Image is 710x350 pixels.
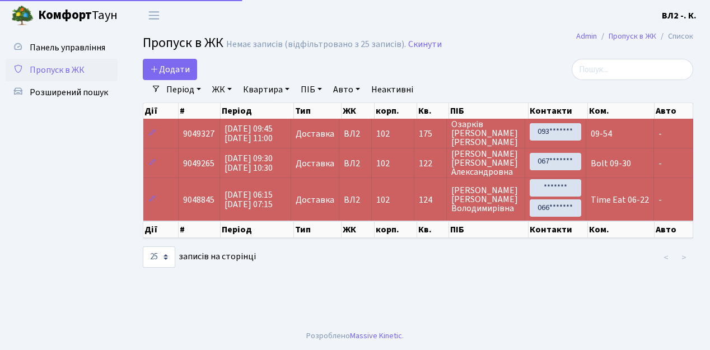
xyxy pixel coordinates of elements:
th: Кв. [417,221,450,238]
span: Доставка [296,159,334,168]
span: Доставка [296,195,334,204]
span: Bolt 09-30 [591,157,631,170]
span: 102 [376,128,390,140]
th: Кв. [417,103,450,119]
th: корп. [375,103,417,119]
span: [DATE] 09:30 [DATE] 10:30 [225,152,273,174]
span: ВЛ2 [344,129,367,138]
th: Ком. [588,221,655,238]
span: [PERSON_NAME] [PERSON_NAME] Александровна [451,150,520,176]
th: Дії [143,221,179,238]
span: Таун [38,6,118,25]
th: Період [221,103,295,119]
th: Контакти [529,221,588,238]
span: Пропуск в ЖК [30,64,85,76]
span: [DATE] 06:15 [DATE] 07:15 [225,189,273,211]
th: Дії [143,103,179,119]
span: Time Eat 06-22 [591,194,649,206]
li: Список [656,30,693,43]
span: - [658,157,662,170]
a: Панель управління [6,36,118,59]
span: 175 [419,129,442,138]
span: 124 [419,195,442,204]
a: Massive Kinetic [350,330,402,342]
th: Тип [294,221,342,238]
a: Розширений пошук [6,81,118,104]
span: ВЛ2 [344,195,367,204]
b: ВЛ2 -. К. [662,10,697,22]
label: записів на сторінці [143,246,256,268]
img: logo.png [11,4,34,27]
span: 9049327 [183,128,214,140]
th: Період [221,221,295,238]
a: Авто [329,80,365,99]
span: - [658,194,662,206]
th: ЖК [342,221,375,238]
a: ПІБ [296,80,326,99]
th: ЖК [342,103,375,119]
div: Немає записів (відфільтровано з 25 записів). [226,39,406,50]
th: корп. [375,221,417,238]
span: Додати [150,63,190,76]
b: Комфорт [38,6,92,24]
span: 09-54 [591,128,612,140]
span: Розширений пошук [30,86,108,99]
input: Пошук... [572,59,693,80]
select: записів на сторінці [143,246,175,268]
div: Розроблено . [306,330,404,342]
th: Авто [655,103,693,119]
span: - [658,128,662,140]
a: Квартира [239,80,294,99]
th: Авто [655,221,693,238]
th: ПІБ [449,221,528,238]
span: Пропуск в ЖК [143,33,223,53]
a: Неактивні [367,80,418,99]
th: # [179,103,221,119]
span: Доставка [296,129,334,138]
a: Admin [576,30,597,42]
span: [PERSON_NAME] [PERSON_NAME] Володимирівна [451,186,520,213]
button: Переключити навігацію [140,6,168,25]
th: Ком. [588,103,655,119]
span: 9048845 [183,194,214,206]
span: ВЛ2 [344,159,367,168]
a: Додати [143,59,197,80]
span: Панель управління [30,41,105,54]
span: 122 [419,159,442,168]
th: Контакти [529,103,588,119]
span: Озарків [PERSON_NAME] [PERSON_NAME] [451,120,520,147]
th: Тип [294,103,342,119]
span: 102 [376,194,390,206]
a: Період [162,80,205,99]
th: ПІБ [449,103,528,119]
span: 9049265 [183,157,214,170]
span: 102 [376,157,390,170]
th: # [179,221,221,238]
a: Пропуск в ЖК [6,59,118,81]
span: [DATE] 09:45 [DATE] 11:00 [225,123,273,144]
a: ЖК [208,80,236,99]
nav: breadcrumb [559,25,710,48]
a: ВЛ2 -. К. [662,9,697,22]
a: Пропуск в ЖК [609,30,656,42]
a: Скинути [408,39,442,50]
